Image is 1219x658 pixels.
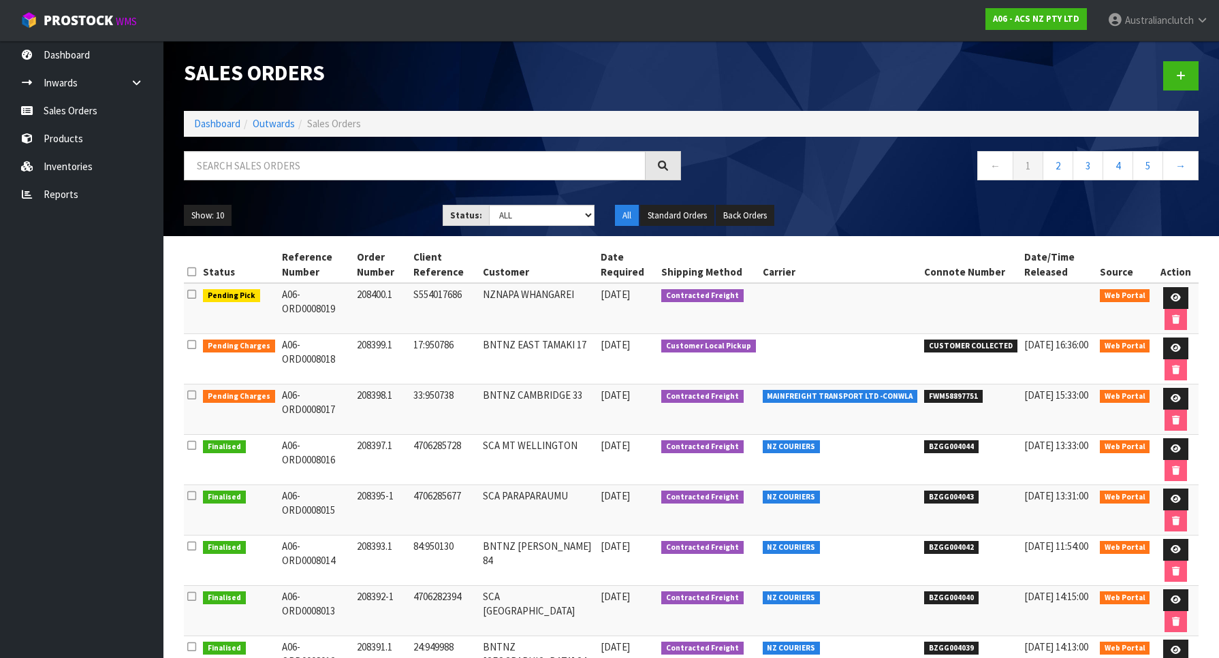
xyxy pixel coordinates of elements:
span: [DATE] [601,640,630,653]
span: Contracted Freight [661,440,744,454]
span: [DATE] [601,439,630,452]
span: Pending Pick [203,289,260,303]
span: [DATE] 15:33:00 [1024,389,1088,401]
td: 33:950738 [410,384,479,435]
span: [DATE] [601,338,630,351]
td: 208393.1 [353,536,410,586]
td: A06-ORD0008019 [279,283,353,334]
nav: Page navigation [701,151,1199,184]
a: Outwards [253,117,295,130]
img: cube-alt.png [20,12,37,29]
button: All [615,205,639,227]
span: Finalised [203,491,246,504]
strong: Status: [450,210,482,221]
th: Date Required [597,246,658,283]
td: A06-ORD0008018 [279,334,353,384]
span: Pending Charges [203,340,275,353]
th: Date/Time Released [1021,246,1096,283]
span: Web Portal [1100,642,1150,655]
th: Reference Number [279,246,353,283]
span: [DATE] 16:36:00 [1024,338,1088,351]
td: BNTNZ EAST TAMAKI 17 [479,334,597,384]
span: NZ COURIERS [763,591,821,605]
td: 208399.1 [353,334,410,384]
td: 208397.1 [353,435,410,485]
span: NZ COURIERS [763,491,821,504]
small: WMS [116,15,137,28]
td: 17:950786 [410,334,479,384]
a: 1 [1013,151,1043,180]
span: [DATE] [601,540,630,553]
span: Customer Local Pickup [661,340,756,353]
td: SCA PARAPARAUMU [479,485,597,536]
span: Contracted Freight [661,491,744,504]
td: SCA [GEOGRAPHIC_DATA] [479,586,597,636]
span: NZ COURIERS [763,642,821,655]
td: A06-ORD0008015 [279,485,353,536]
span: [DATE] [601,288,630,301]
a: 3 [1073,151,1103,180]
span: MAINFREIGHT TRANSPORT LTD -CONWLA [763,390,918,404]
span: ProStock [44,12,113,29]
a: ← [977,151,1013,180]
a: 2 [1043,151,1073,180]
span: [DATE] [601,489,630,502]
td: 208395-1 [353,485,410,536]
td: A06-ORD0008014 [279,536,353,586]
span: Contracted Freight [661,591,744,605]
td: BNTNZ [PERSON_NAME] 84 [479,536,597,586]
span: Australianclutch [1125,14,1194,27]
td: 4706285677 [410,485,479,536]
span: [DATE] [601,590,630,603]
span: NZ COURIERS [763,440,821,454]
th: Source [1096,246,1154,283]
button: Standard Orders [640,205,714,227]
th: Status [200,246,279,283]
span: Finalised [203,541,246,555]
td: S554017686 [410,283,479,334]
span: CUSTOMER COLLECTED [924,340,1017,353]
span: NZ COURIERS [763,541,821,555]
span: Pending Charges [203,390,275,404]
td: A06-ORD0008013 [279,586,353,636]
span: Sales Orders [307,117,361,130]
strong: A06 - ACS NZ PTY LTD [993,13,1079,24]
span: BZGG004043 [924,491,979,504]
th: Shipping Method [658,246,759,283]
a: 5 [1133,151,1163,180]
input: Search sales orders [184,151,646,180]
span: [DATE] 13:33:00 [1024,439,1088,452]
td: 208400.1 [353,283,410,334]
th: Client Reference [410,246,479,283]
span: Contracted Freight [661,541,744,555]
span: Web Portal [1100,440,1150,454]
td: 4706282394 [410,586,479,636]
span: Contracted Freight [661,642,744,655]
span: Finalised [203,440,246,454]
td: A06-ORD0008016 [279,435,353,485]
td: SCA MT WELLINGTON [479,435,597,485]
th: Connote Number [921,246,1021,283]
span: Web Portal [1100,541,1150,555]
span: Web Portal [1100,591,1150,605]
h1: Sales Orders [184,61,681,85]
button: Back Orders [716,205,774,227]
td: 208392-1 [353,586,410,636]
a: Dashboard [194,117,240,130]
span: BZGG004044 [924,440,979,454]
td: BNTNZ CAMBRIDGE 33 [479,384,597,435]
span: BZGG004040 [924,591,979,605]
button: Show: 10 [184,205,232,227]
td: NZNAPA WHANGAREI [479,283,597,334]
span: Web Portal [1100,390,1150,404]
span: [DATE] 13:31:00 [1024,489,1088,502]
span: Finalised [203,642,246,655]
span: Contracted Freight [661,390,744,404]
span: [DATE] 14:15:00 [1024,590,1088,603]
span: BZGG004039 [924,642,979,655]
span: Web Portal [1100,491,1150,504]
td: 4706285728 [410,435,479,485]
td: 208398.1 [353,384,410,435]
td: A06-ORD0008017 [279,384,353,435]
th: Action [1153,246,1199,283]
